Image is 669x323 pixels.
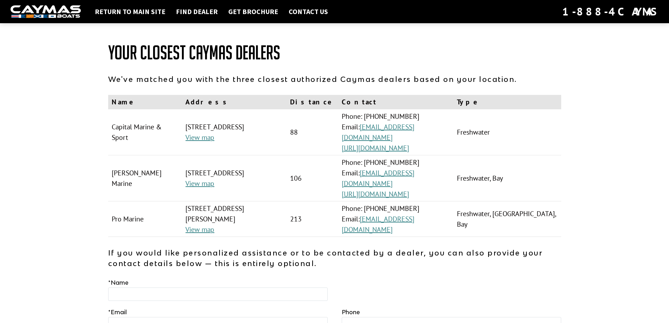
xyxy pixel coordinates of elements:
[453,201,561,237] td: Freshwater, [GEOGRAPHIC_DATA], Bay
[342,214,414,234] a: [EMAIL_ADDRESS][DOMAIN_NAME]
[562,4,658,19] div: 1-888-4CAYMAS
[185,179,214,188] a: View map
[287,109,338,155] td: 88
[338,109,453,155] td: Phone: [PHONE_NUMBER] Email:
[287,95,338,109] th: Distance
[287,155,338,201] td: 106
[108,308,127,316] label: Email
[182,201,286,237] td: [STREET_ADDRESS][PERSON_NAME]
[108,247,561,269] p: If you would like personalized assistance or to be contacted by a dealer, you can also provide yo...
[342,168,414,188] a: [EMAIL_ADDRESS][DOMAIN_NAME]
[185,225,214,234] a: View map
[338,95,453,109] th: Contact
[338,155,453,201] td: Phone: [PHONE_NUMBER] Email:
[108,201,182,237] td: Pro Marine
[342,122,414,142] a: [EMAIL_ADDRESS][DOMAIN_NAME]
[182,95,286,109] th: Address
[108,42,561,63] h1: Your Closest Caymas Dealers
[453,95,561,109] th: Type
[185,133,214,142] a: View map
[91,7,169,16] a: Return to main site
[182,109,286,155] td: [STREET_ADDRESS]
[342,143,409,153] a: [URL][DOMAIN_NAME]
[108,155,182,201] td: [PERSON_NAME] Marine
[453,155,561,201] td: Freshwater, Bay
[342,189,409,199] a: [URL][DOMAIN_NAME]
[172,7,221,16] a: Find Dealer
[338,201,453,237] td: Phone: [PHONE_NUMBER] Email:
[453,109,561,155] td: Freshwater
[287,201,338,237] td: 213
[11,5,81,18] img: white-logo-c9c8dbefe5ff5ceceb0f0178aa75bf4bb51f6bca0971e226c86eb53dfe498488.png
[285,7,332,16] a: Contact Us
[108,109,182,155] td: Capital Marine & Sport
[342,308,360,316] label: Phone
[225,7,282,16] a: Get Brochure
[182,155,286,201] td: [STREET_ADDRESS]
[108,278,129,287] label: Name
[108,74,561,84] p: We've matched you with the three closest authorized Caymas dealers based on your location.
[108,95,182,109] th: Name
